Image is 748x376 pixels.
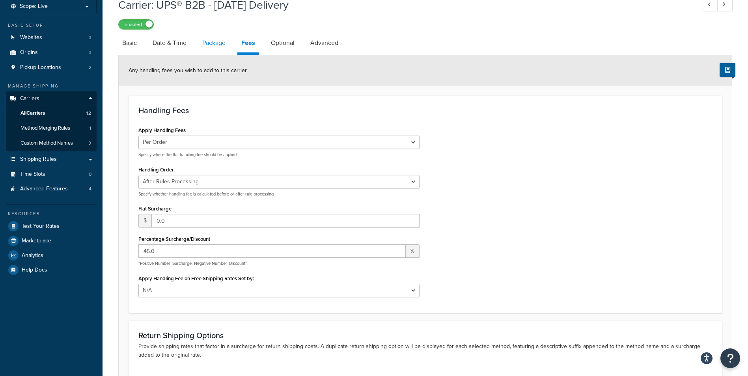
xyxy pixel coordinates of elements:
[138,236,210,242] label: Percentage Surcharge/Discount
[6,234,97,248] a: Marketplace
[6,152,97,167] a: Shipping Rules
[6,121,97,136] a: Method Merging Rules1
[198,34,229,52] a: Package
[21,125,70,132] span: Method Merging Rules
[6,45,97,60] li: Origins
[20,186,68,192] span: Advanced Features
[86,110,91,117] span: 12
[119,20,153,29] label: Enabled
[22,267,47,274] span: Help Docs
[6,30,97,45] li: Websites
[720,63,735,77] button: Show Help Docs
[6,91,97,151] li: Carriers
[138,261,420,266] p: *Positive Number=Surcharge, Negative Number=Discount*
[20,171,45,178] span: Time Slots
[20,64,61,71] span: Pickup Locations
[138,342,712,359] p: Provide shipping rates that factor in a surcharge for return shipping costs. A duplicate return s...
[6,182,97,196] li: Advanced Features
[149,34,190,52] a: Date & Time
[6,45,97,60] a: Origins3
[267,34,298,52] a: Optional
[138,127,186,133] label: Apply Handling Fees
[21,110,45,117] span: All Carriers
[90,125,91,132] span: 1
[22,252,43,259] span: Analytics
[6,263,97,277] a: Help Docs
[138,191,420,197] p: Specify whether handling fee is calculated before or after rule processing
[6,136,97,151] li: Custom Method Names
[6,136,97,151] a: Custom Method Names3
[6,167,97,182] li: Time Slots
[6,121,97,136] li: Method Merging Rules
[6,30,97,45] a: Websites3
[237,34,259,55] a: Fees
[129,66,248,74] span: Any handling fees you wish to add to this carrier.
[118,34,141,52] a: Basic
[6,182,97,196] a: Advanced Features4
[89,64,91,71] span: 2
[6,210,97,217] div: Resources
[138,106,712,115] h3: Handling Fees
[6,83,97,89] div: Manage Shipping
[6,22,97,29] div: Basic Setup
[138,152,420,158] p: Specify where the flat handling fee should be applied
[21,140,73,147] span: Custom Method Names
[138,206,172,212] label: Flat Surcharge
[138,331,712,340] h3: Return Shipping Options
[89,186,91,192] span: 4
[89,171,91,178] span: 0
[6,91,97,106] a: Carriers
[88,140,91,147] span: 3
[138,275,254,281] label: Apply Handling Fee on Free Shipping Rates Set by:
[406,244,420,258] span: %
[6,219,97,233] a: Test Your Rates
[720,348,740,368] button: Open Resource Center
[138,167,174,173] label: Handling Order
[6,167,97,182] a: Time Slots0
[6,60,97,75] li: Pickup Locations
[6,60,97,75] a: Pickup Locations2
[20,156,57,163] span: Shipping Rules
[6,248,97,262] a: Analytics
[20,49,38,56] span: Origins
[22,238,51,244] span: Marketplace
[20,34,42,41] span: Websites
[22,223,60,230] span: Test Your Rates
[138,214,151,227] span: $
[20,95,39,102] span: Carriers
[6,106,97,121] a: AllCarriers12
[20,3,48,10] span: Scope: Live
[306,34,342,52] a: Advanced
[89,34,91,41] span: 3
[89,49,91,56] span: 3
